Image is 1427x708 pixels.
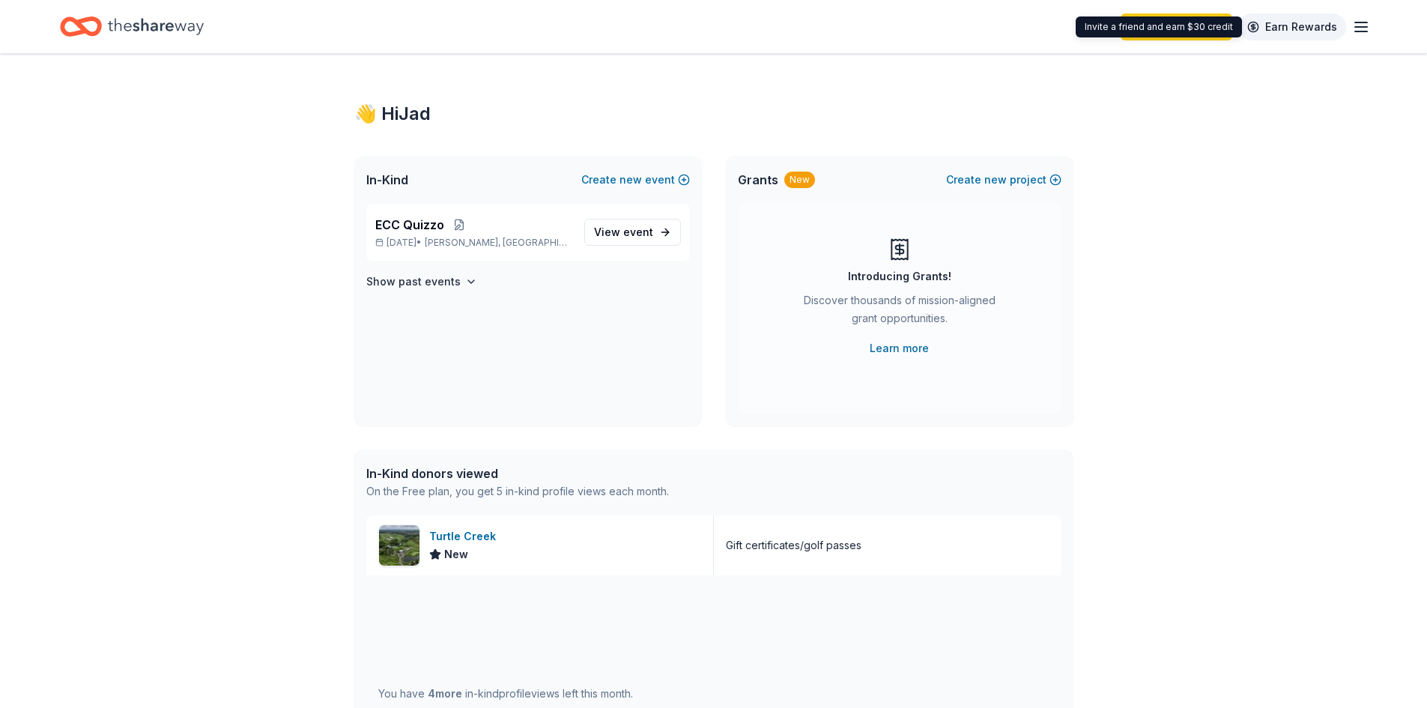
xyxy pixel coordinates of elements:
[375,216,444,234] span: ECC Quizzo
[428,687,462,700] span: 4 more
[425,237,572,249] span: [PERSON_NAME], [GEOGRAPHIC_DATA]
[378,685,633,703] div: You have in-kind profile views left this month.
[60,9,204,44] a: Home
[366,273,477,291] button: Show past events
[354,102,1073,126] div: 👋 Hi Jad
[1238,13,1346,40] a: Earn Rewards
[366,465,669,482] div: In-Kind donors viewed
[946,171,1061,189] button: Createnewproject
[379,525,419,566] img: Image for Turtle Creek
[784,172,815,188] div: New
[1121,13,1232,40] a: Start free trial
[581,171,690,189] button: Createnewevent
[366,482,669,500] div: On the Free plan, you get 5 in-kind profile views each month.
[375,237,572,249] p: [DATE] •
[738,171,778,189] span: Grants
[594,223,653,241] span: View
[984,171,1007,189] span: new
[623,226,653,238] span: event
[366,171,408,189] span: In-Kind
[429,527,502,545] div: Turtle Creek
[619,171,642,189] span: new
[1076,16,1242,37] div: Invite a friend and earn $30 credit
[870,339,929,357] a: Learn more
[444,545,468,563] span: New
[726,536,861,554] div: Gift certificates/golf passes
[798,291,1002,333] div: Discover thousands of mission-aligned grant opportunities.
[848,267,951,285] div: Introducing Grants!
[366,273,461,291] h4: Show past events
[584,219,681,246] a: View event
